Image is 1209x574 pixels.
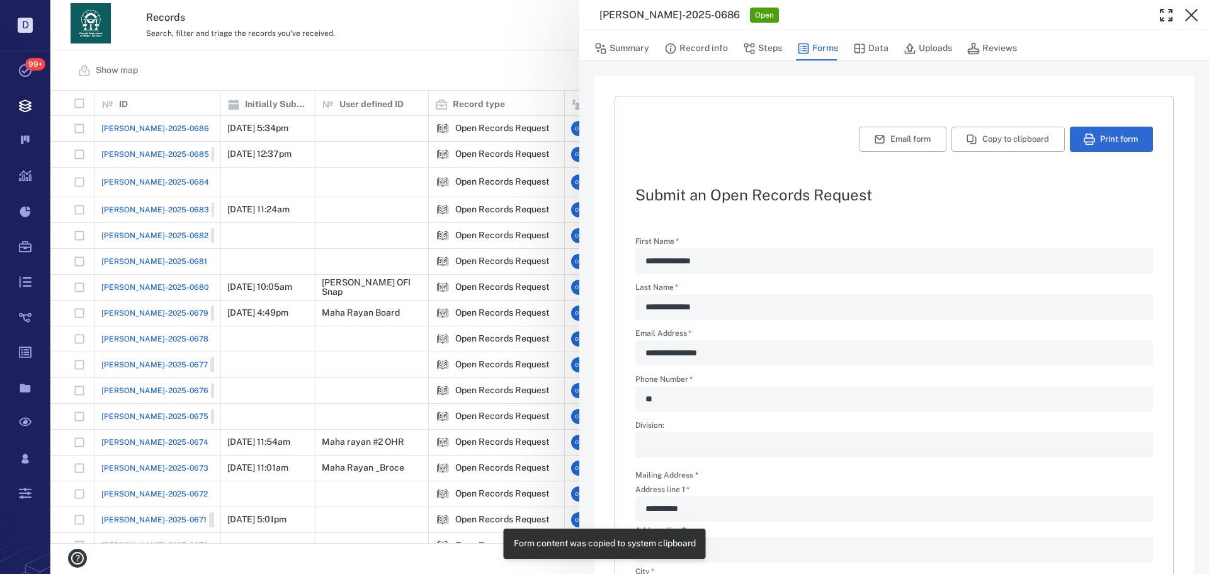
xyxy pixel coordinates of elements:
button: Steps [743,37,782,60]
button: Copy to clipboard [951,127,1065,152]
label: Email Address [635,330,1153,340]
button: Uploads [904,37,952,60]
button: Summary [594,37,649,60]
h3: [PERSON_NAME]-2025-0686 [599,8,740,23]
div: Phone Number [635,386,1153,411]
label: Last Name [635,284,1153,294]
button: Data [853,37,888,60]
div: Last Name [635,294,1153,319]
button: Email form [860,127,946,152]
span: 99+ [25,58,45,71]
button: Print form [1070,127,1153,152]
div: Form content was copied to system clipboard [514,532,696,555]
label: Phone Number [635,376,1153,386]
span: Open [752,10,776,21]
button: Forms [797,37,838,60]
button: Record info [664,37,728,60]
span: required [695,471,698,479]
div: Email Address [635,340,1153,365]
label: Division: [635,422,1153,432]
div: First Name [635,248,1153,273]
span: Help [28,9,54,20]
button: Toggle Fullscreen [1154,3,1179,28]
button: Reviews [967,37,1017,60]
label: Address line 2 [635,527,1153,537]
h2: Submit an Open Records Request [635,187,1153,202]
div: Division: [635,432,1153,457]
label: First Name [635,238,1153,248]
label: Mailing Address [635,470,698,481]
p: D [18,18,33,33]
label: Address line 1 [635,486,1153,497]
button: Close [1179,3,1204,28]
